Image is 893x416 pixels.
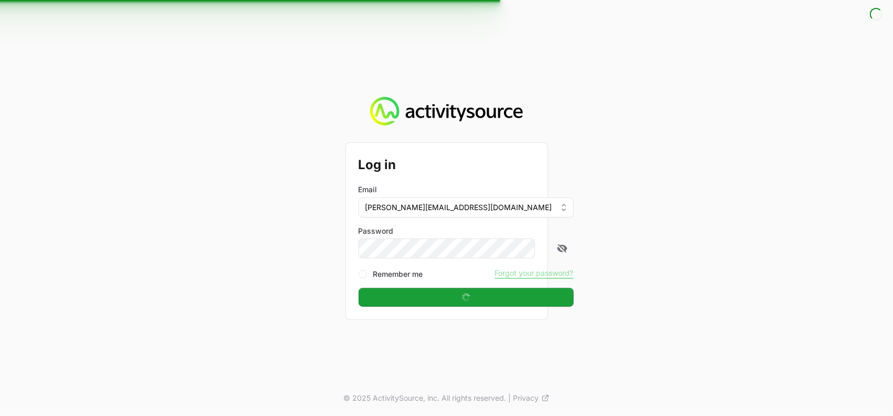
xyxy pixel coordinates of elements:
img: Activity Source [370,97,523,126]
label: Email [359,184,377,195]
span: [PERSON_NAME][EMAIL_ADDRESS][DOMAIN_NAME] [365,202,552,213]
label: Password [359,226,574,236]
a: Privacy [513,393,550,403]
h2: Log in [359,155,574,174]
button: [PERSON_NAME][EMAIL_ADDRESS][DOMAIN_NAME] [359,197,574,217]
label: Remember me [373,269,423,279]
p: © 2025 ActivitySource, inc. All rights reserved. [344,393,507,403]
span: | [509,393,511,403]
